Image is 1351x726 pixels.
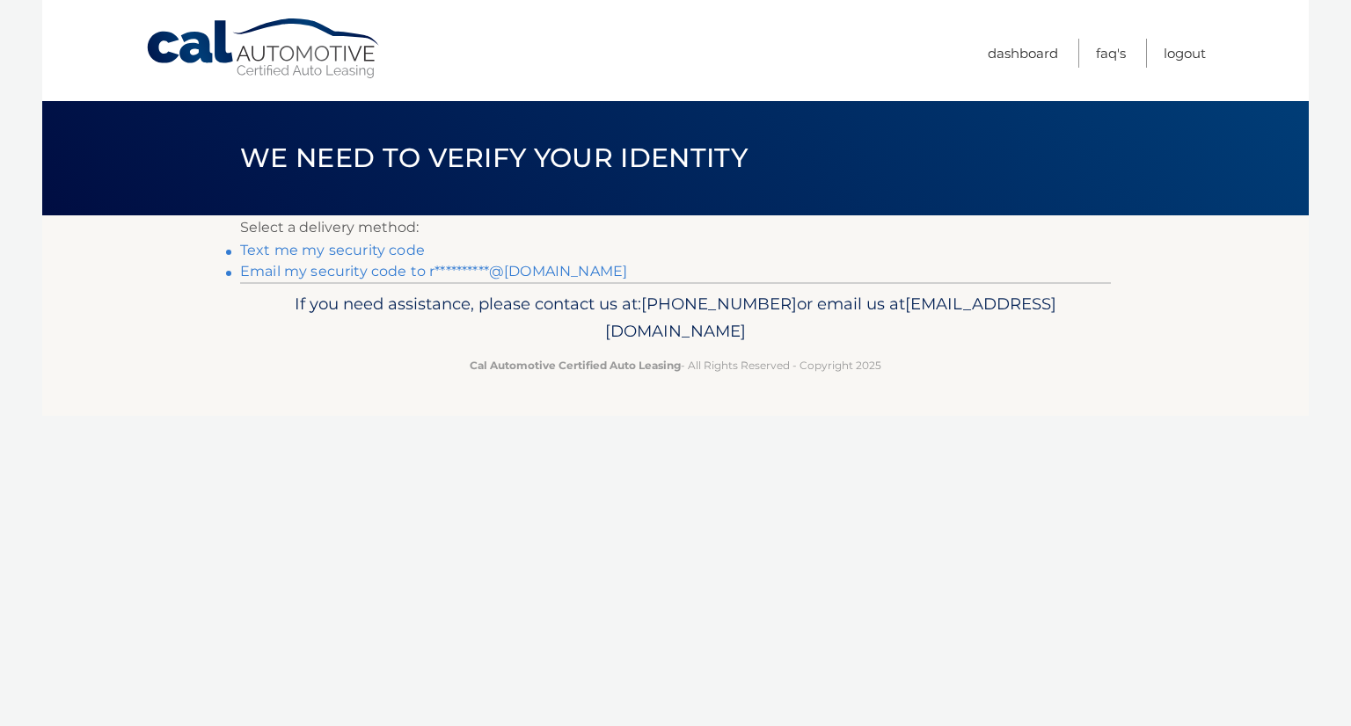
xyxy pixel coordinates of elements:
[240,263,627,280] a: Email my security code to r**********@[DOMAIN_NAME]
[240,142,748,174] span: We need to verify your identity
[988,39,1058,68] a: Dashboard
[641,294,797,314] span: [PHONE_NUMBER]
[240,215,1111,240] p: Select a delivery method:
[240,242,425,258] a: Text me my security code
[252,290,1099,346] p: If you need assistance, please contact us at: or email us at
[1164,39,1206,68] a: Logout
[252,356,1099,374] p: - All Rights Reserved - Copyright 2025
[470,359,681,372] strong: Cal Automotive Certified Auto Leasing
[1096,39,1126,68] a: FAQ's
[145,18,383,80] a: Cal Automotive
